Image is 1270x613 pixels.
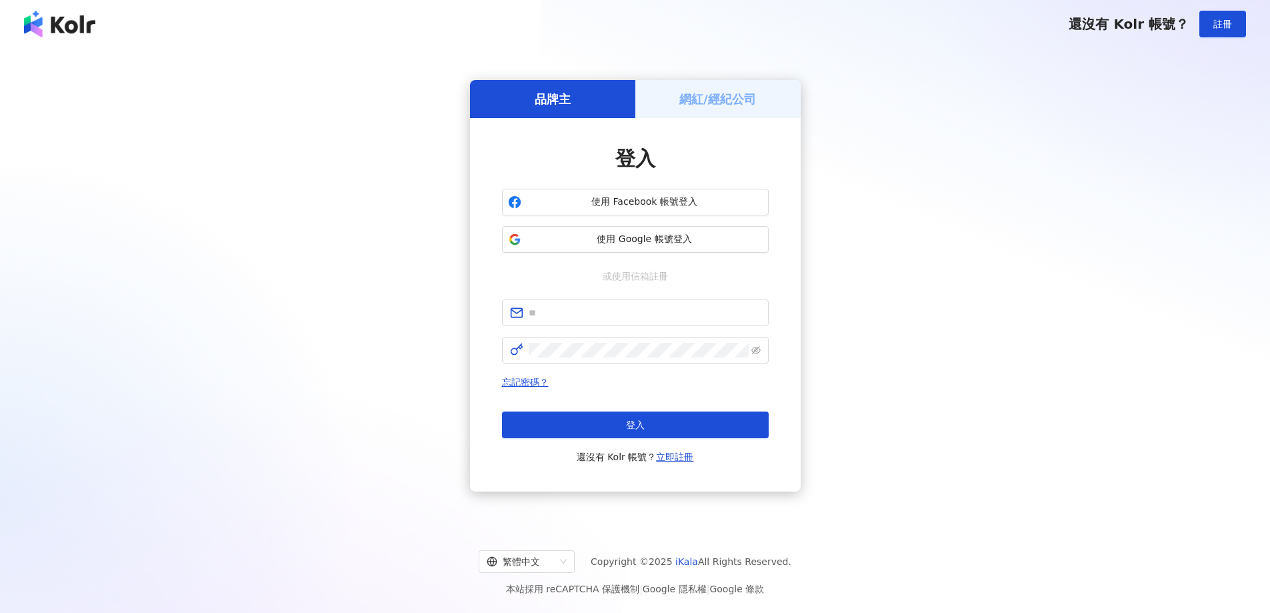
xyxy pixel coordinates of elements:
[1069,16,1189,32] span: 還沒有 Kolr 帳號？
[1199,11,1246,37] button: 註冊
[487,551,555,572] div: 繁體中文
[591,554,791,570] span: Copyright © 2025 All Rights Reserved.
[679,91,756,107] h5: 網紅/經紀公司
[709,584,764,594] a: Google 條款
[675,556,698,567] a: iKala
[626,420,645,430] span: 登入
[24,11,95,37] img: logo
[502,189,769,215] button: 使用 Facebook 帳號登入
[707,584,710,594] span: |
[502,412,769,438] button: 登入
[527,233,763,246] span: 使用 Google 帳號登入
[643,584,707,594] a: Google 隱私權
[535,91,571,107] h5: 品牌主
[1213,19,1232,29] span: 註冊
[527,195,763,209] span: 使用 Facebook 帳號登入
[593,269,677,283] span: 或使用信箱註冊
[615,147,655,170] span: 登入
[506,581,764,597] span: 本站採用 reCAPTCHA 保護機制
[502,226,769,253] button: 使用 Google 帳號登入
[751,346,761,355] span: eye-invisible
[577,449,694,465] span: 還沒有 Kolr 帳號？
[639,584,643,594] span: |
[656,452,693,462] a: 立即註冊
[502,377,549,388] a: 忘記密碼？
